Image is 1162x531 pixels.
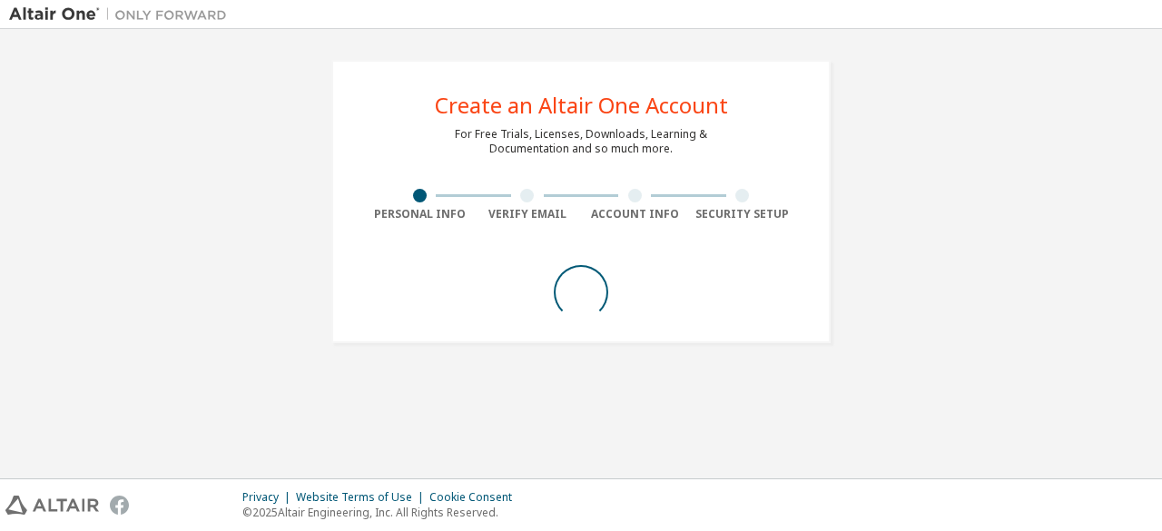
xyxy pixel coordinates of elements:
div: Personal Info [366,207,474,221]
div: Security Setup [689,207,797,221]
div: Create an Altair One Account [435,94,728,116]
div: Website Terms of Use [296,490,429,505]
div: Verify Email [474,207,582,221]
div: For Free Trials, Licenses, Downloads, Learning & Documentation and so much more. [455,127,707,156]
div: Account Info [581,207,689,221]
img: Altair One [9,5,236,24]
img: altair_logo.svg [5,496,99,515]
div: Cookie Consent [429,490,523,505]
div: Privacy [242,490,296,505]
img: facebook.svg [110,496,129,515]
p: © 2025 Altair Engineering, Inc. All Rights Reserved. [242,505,523,520]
